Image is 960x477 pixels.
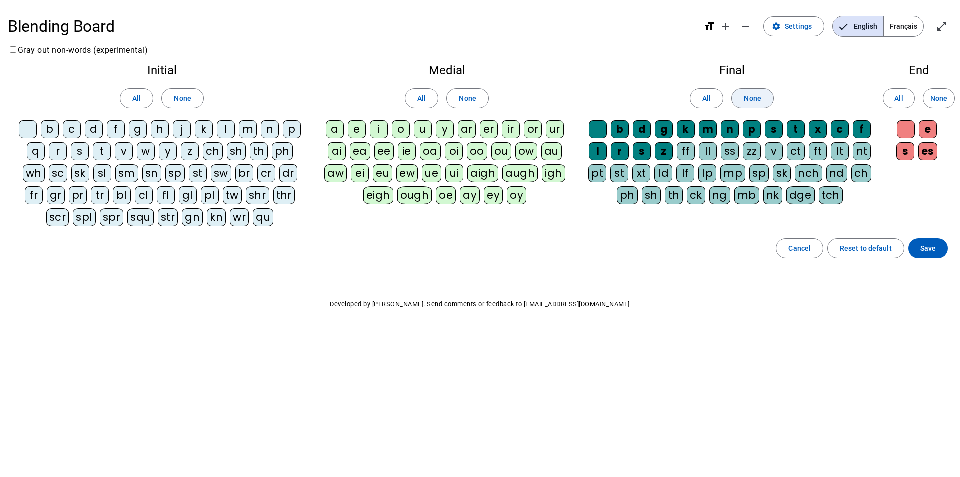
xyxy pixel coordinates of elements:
[744,92,761,104] span: None
[611,120,629,138] div: b
[351,164,369,182] div: ei
[324,164,347,182] div: aw
[107,120,125,138] div: f
[773,164,791,182] div: sk
[91,186,109,204] div: tr
[819,186,843,204] div: tch
[159,142,177,160] div: y
[734,186,759,204] div: mb
[702,92,711,104] span: All
[211,164,231,182] div: sw
[677,142,695,160] div: ff
[458,120,476,138] div: ar
[137,142,155,160] div: w
[763,186,782,204] div: nk
[422,164,441,182] div: ue
[8,10,695,42] h1: Blending Board
[235,164,253,182] div: br
[41,120,59,138] div: b
[896,142,914,160] div: s
[420,142,441,160] div: oa
[763,16,824,36] button: Settings
[467,164,498,182] div: aigh
[908,238,948,258] button: Save
[246,186,269,204] div: shr
[396,164,418,182] div: ew
[261,120,279,138] div: n
[460,186,480,204] div: ay
[589,142,607,160] div: l
[930,92,947,104] span: None
[181,142,199,160] div: z
[405,88,438,108] button: All
[417,92,426,104] span: All
[27,142,45,160] div: q
[765,120,783,138] div: s
[129,120,147,138] div: g
[919,120,937,138] div: e
[831,142,849,160] div: lt
[363,186,393,204] div: eigh
[203,142,223,160] div: ch
[445,142,463,160] div: oi
[71,164,89,182] div: sk
[586,64,878,76] h2: Final
[731,88,773,108] button: None
[8,298,952,310] p: Developed by [PERSON_NAME]. Send comments or feedback to [EMAIL_ADDRESS][DOMAIN_NAME]
[446,88,488,108] button: None
[795,164,822,182] div: nch
[785,20,812,32] span: Settings
[324,64,570,76] h2: Medial
[201,186,219,204] div: pl
[611,142,629,160] div: r
[93,164,111,182] div: sl
[851,164,871,182] div: ch
[480,120,498,138] div: er
[831,120,849,138] div: c
[158,208,178,226] div: str
[46,208,69,226] div: scr
[788,242,811,254] span: Cancel
[445,164,463,182] div: ui
[257,164,275,182] div: cr
[894,64,944,76] h2: End
[642,186,661,204] div: sh
[772,22,781,31] mat-icon: settings
[687,186,705,204] div: ck
[207,208,226,226] div: kn
[25,186,43,204] div: fr
[142,164,161,182] div: sn
[151,120,169,138] div: h
[397,186,432,204] div: ough
[273,186,295,204] div: thr
[120,88,153,108] button: All
[918,142,937,160] div: es
[698,164,716,182] div: lp
[932,16,952,36] button: Enter full screen
[392,120,410,138] div: o
[655,120,673,138] div: g
[720,164,745,182] div: mp
[370,120,388,138] div: i
[374,142,394,160] div: ee
[677,120,695,138] div: k
[239,120,257,138] div: m
[721,120,739,138] div: n
[283,120,301,138] div: p
[250,142,268,160] div: th
[174,92,191,104] span: None
[502,120,520,138] div: ir
[715,16,735,36] button: Increase font size
[735,16,755,36] button: Decrease font size
[853,120,871,138] div: f
[633,120,651,138] div: d
[71,142,89,160] div: s
[749,164,769,182] div: sp
[436,120,454,138] div: y
[920,242,936,254] span: Save
[272,142,293,160] div: ph
[49,164,67,182] div: sc
[809,142,827,160] div: ft
[827,238,904,258] button: Reset to default
[459,92,476,104] span: None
